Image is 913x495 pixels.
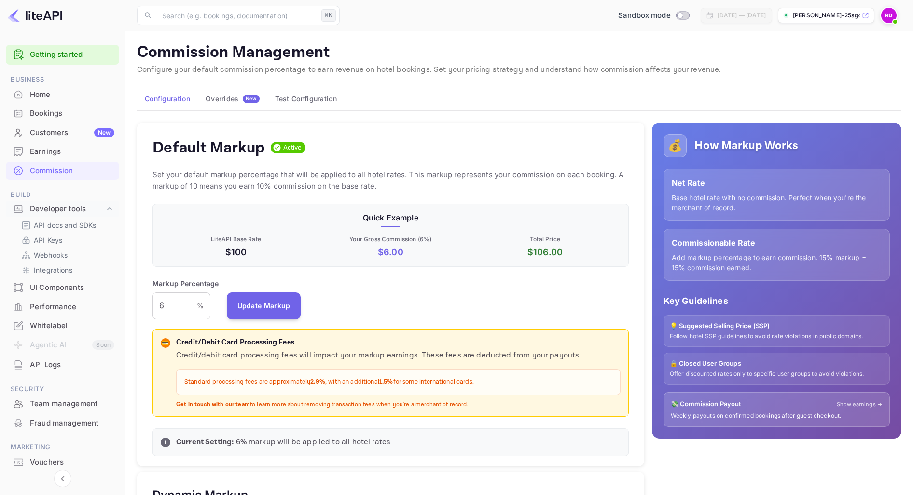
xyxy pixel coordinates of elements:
[6,316,119,335] div: Whitelabel
[54,470,71,487] button: Collapse navigation
[137,87,198,110] button: Configuration
[30,282,114,293] div: UI Components
[837,400,883,409] a: Show earnings →
[161,246,311,259] p: $100
[6,356,119,373] a: API Logs
[6,104,119,122] a: Bookings
[664,294,890,307] p: Key Guidelines
[618,10,671,21] span: Sandbox mode
[30,399,114,410] div: Team management
[614,10,693,21] div: Switch to Production mode
[6,190,119,200] span: Build
[34,250,68,260] p: Webhooks
[668,137,682,154] p: 💰
[30,457,114,468] div: Vouchers
[21,235,111,245] a: API Keys
[243,96,260,102] span: New
[6,316,119,334] a: Whitelabel
[6,124,119,142] div: CustomersNew
[881,8,897,23] img: Renan Duarte
[152,169,629,192] p: Set your default markup percentage that will be applied to all hotel rates. This markup represent...
[165,438,166,447] p: i
[34,235,62,245] p: API Keys
[30,127,114,138] div: Customers
[6,453,119,472] div: Vouchers
[6,453,119,471] a: Vouchers
[6,142,119,161] div: Earnings
[152,278,219,289] p: Markup Percentage
[197,301,204,311] p: %
[6,104,119,123] div: Bookings
[6,162,119,180] div: Commission
[17,263,115,277] div: Integrations
[30,320,114,331] div: Whitelabel
[17,248,115,262] div: Webhooks
[30,359,114,371] div: API Logs
[6,356,119,374] div: API Logs
[184,377,612,387] p: Standard processing fees are approximately , with an additional for some international cards.
[379,378,393,386] strong: 1.5%
[267,87,345,110] button: Test Configuration
[6,45,119,65] div: Getting started
[670,370,884,378] p: Offer discounted rates only to specific user groups to avoid violations.
[6,124,119,141] a: CustomersNew
[227,292,301,319] button: Update Markup
[21,250,111,260] a: Webhooks
[176,401,621,409] p: to learn more about removing transaction fees when you're a merchant of record.
[310,378,325,386] strong: 2.9%
[30,302,114,313] div: Performance
[162,339,169,347] p: 💳
[8,8,62,23] img: LiteAPI logo
[6,74,119,85] span: Business
[6,278,119,297] div: UI Components
[6,85,119,103] a: Home
[176,350,621,361] p: Credit/debit card processing fees will impact your markup earnings. These fees are deducted from ...
[6,384,119,395] span: Security
[30,146,114,157] div: Earnings
[6,395,119,413] div: Team management
[672,177,882,189] p: Net Rate
[470,235,620,244] p: Total Price
[137,43,901,62] p: Commission Management
[694,138,798,153] h5: How Markup Works
[6,278,119,296] a: UI Components
[470,246,620,259] p: $ 106.00
[6,414,119,433] div: Fraud management
[315,246,466,259] p: $ 6.00
[30,418,114,429] div: Fraud management
[137,64,901,76] p: Configure your default commission percentage to earn revenue on hotel bookings. Set your pricing ...
[30,165,114,177] div: Commission
[152,138,265,157] h4: Default Markup
[6,85,119,104] div: Home
[672,237,882,248] p: Commissionable Rate
[672,252,882,273] p: Add markup percentage to earn commission. 15% markup = 15% commission earned.
[156,6,318,25] input: Search (e.g. bookings, documentation)
[670,359,884,369] p: 🔒 Closed User Groups
[321,9,336,22] div: ⌘K
[94,128,114,137] div: New
[152,292,197,319] input: 0
[718,11,766,20] div: [DATE] — [DATE]
[671,399,742,409] p: 💸 Commission Payout
[30,49,114,60] a: Getting started
[6,298,119,316] div: Performance
[6,414,119,432] a: Fraud management
[176,437,621,448] p: 6 % markup will be applied to all hotel rates
[793,11,860,20] p: [PERSON_NAME]-25sg4.nui...
[161,235,311,244] p: LiteAPI Base Rate
[6,298,119,316] a: Performance
[315,235,466,244] p: Your Gross Commission ( 6 %)
[6,142,119,160] a: Earnings
[21,220,111,230] a: API docs and SDKs
[34,220,97,230] p: API docs and SDKs
[161,212,621,223] p: Quick Example
[30,108,114,119] div: Bookings
[672,192,882,213] p: Base hotel rate with no commission. Perfect when you're the merchant of record.
[670,332,884,341] p: Follow hotel SSP guidelines to avoid rate violations in public domains.
[6,162,119,179] a: Commission
[176,401,250,408] strong: Get in touch with our team
[21,265,111,275] a: Integrations
[670,321,884,331] p: 💡 Suggested Selling Price (SSP)
[30,89,114,100] div: Home
[176,437,234,447] strong: Current Setting:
